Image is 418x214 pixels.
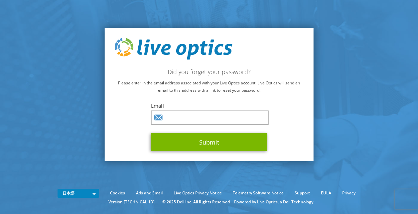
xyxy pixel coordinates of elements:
a: Live Optics Privacy Notice [169,189,227,197]
a: EULA [316,189,336,197]
button: Submit [151,133,267,151]
img: live_optics_svg.svg [114,38,232,60]
li: Powered by Live Optics, a Dell Technology [234,198,313,206]
li: Version [TECHNICAL_ID] [105,198,158,206]
a: Support [290,189,315,197]
p: Please enter in the email address associated with your Live Optics account. Live Optics will send... [114,79,304,94]
a: Cookies [105,189,130,197]
li: © 2025 Dell Inc. All Rights Reserved [159,198,233,206]
label: Email [151,102,267,109]
a: Telemetry Software Notice [228,189,289,197]
h2: Did you forget your password? [114,68,304,75]
a: Ads and Email [131,189,168,197]
a: Privacy [337,189,360,197]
